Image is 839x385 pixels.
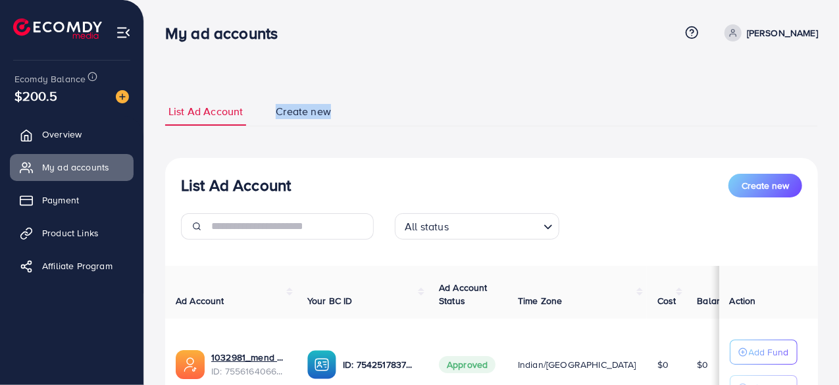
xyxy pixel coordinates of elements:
[276,104,331,119] span: Create new
[730,340,798,365] button: Add Fund
[439,356,496,373] span: Approved
[14,86,57,105] span: $200.5
[518,358,636,371] span: Indian/[GEOGRAPHIC_DATA]
[14,72,86,86] span: Ecomdy Balance
[697,294,732,307] span: Balance
[742,179,789,192] span: Create new
[165,24,288,43] h3: My ad accounts
[439,281,488,307] span: Ad Account Status
[10,220,134,246] a: Product Links
[10,154,134,180] a: My ad accounts
[42,161,109,174] span: My ad accounts
[518,294,562,307] span: Time Zone
[453,215,538,236] input: Search for option
[395,213,559,240] div: Search for option
[10,121,134,147] a: Overview
[749,344,789,360] p: Add Fund
[116,25,131,40] img: menu
[307,350,336,379] img: ic-ba-acc.ded83a64.svg
[42,226,99,240] span: Product Links
[402,217,451,236] span: All status
[176,294,224,307] span: Ad Account
[176,350,205,379] img: ic-ads-acc.e4c84228.svg
[42,193,79,207] span: Payment
[307,294,353,307] span: Your BC ID
[657,294,676,307] span: Cost
[343,357,418,372] p: ID: 7542517837039058961
[783,326,829,375] iframe: Chat
[10,253,134,279] a: Affiliate Program
[10,187,134,213] a: Payment
[719,24,818,41] a: [PERSON_NAME]
[168,104,243,119] span: List Ad Account
[211,351,286,364] a: 1032981_mend skincare_1759306570429
[181,176,291,195] h3: List Ad Account
[116,90,129,103] img: image
[697,358,708,371] span: $0
[728,174,802,197] button: Create new
[730,294,756,307] span: Action
[211,365,286,378] span: ID: 7556164066071412753
[747,25,818,41] p: [PERSON_NAME]
[42,259,113,272] span: Affiliate Program
[13,18,102,39] img: logo
[657,358,669,371] span: $0
[211,351,286,378] div: <span class='underline'>1032981_mend skincare_1759306570429</span></br>7556164066071412753
[42,128,82,141] span: Overview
